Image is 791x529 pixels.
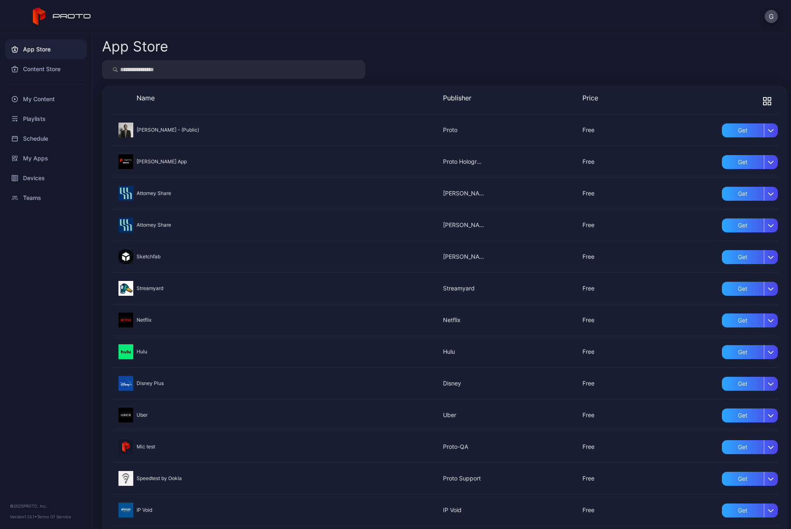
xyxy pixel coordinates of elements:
[137,93,345,103] p: Name
[722,250,778,264] button: Get
[5,89,87,109] a: My Content
[722,313,764,327] div: Get
[722,155,778,169] button: Get
[722,187,778,201] button: Get
[5,39,87,59] a: App Store
[10,514,37,519] span: Version 1.13.1 •
[765,10,778,23] button: G
[722,440,778,454] button: Get
[722,155,764,169] div: Get
[5,129,87,148] a: Schedule
[443,93,484,103] p: Publisher
[10,503,82,509] div: © 2025 PROTO, Inc.
[722,472,778,486] button: Get
[722,503,778,517] button: Get
[722,282,778,296] button: Get
[722,250,764,264] div: Get
[5,59,87,79] a: Content Store
[5,109,87,129] a: Playlists
[722,218,764,232] div: Get
[722,408,764,422] div: Get
[5,168,87,188] a: Devices
[722,440,764,454] div: Get
[582,93,624,103] p: Price
[722,408,778,422] button: Get
[722,377,764,391] div: Get
[102,39,168,53] div: App Store
[5,148,87,168] a: My Apps
[722,123,778,137] button: Get
[37,514,71,519] a: Terms Of Service
[722,282,764,296] div: Get
[5,188,87,208] a: Teams
[722,472,764,486] div: Get
[722,503,764,517] div: Get
[722,218,778,232] button: Get
[722,345,778,359] button: Get
[722,313,778,327] button: Get
[722,377,778,391] button: Get
[722,123,764,137] div: Get
[722,187,764,201] div: Get
[722,345,764,359] div: Get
